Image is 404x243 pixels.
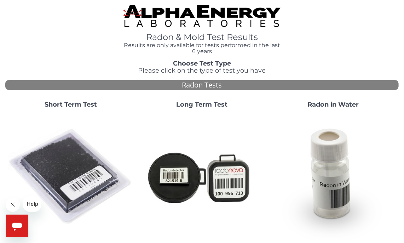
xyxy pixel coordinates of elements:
[173,60,231,67] strong: Choose Test Type
[138,67,266,74] span: Please click on the type of test you have
[123,42,281,55] h4: Results are only available for tests performed in the last 6 years
[307,101,359,108] strong: Radon in Water
[139,114,265,240] img: Radtrak2vsRadtrak3.jpg
[270,114,396,240] img: RadoninWater.jpg
[123,5,281,27] img: TightCrop.jpg
[8,114,134,240] img: ShortTerm.jpg
[6,215,28,237] iframe: Button to launch messaging window
[176,101,227,108] strong: Long Term Test
[23,196,41,212] iframe: Message from company
[123,33,281,42] h1: Radon & Mold Test Results
[45,101,97,108] strong: Short Term Test
[5,80,399,90] div: Radon Tests
[6,198,20,212] iframe: Close message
